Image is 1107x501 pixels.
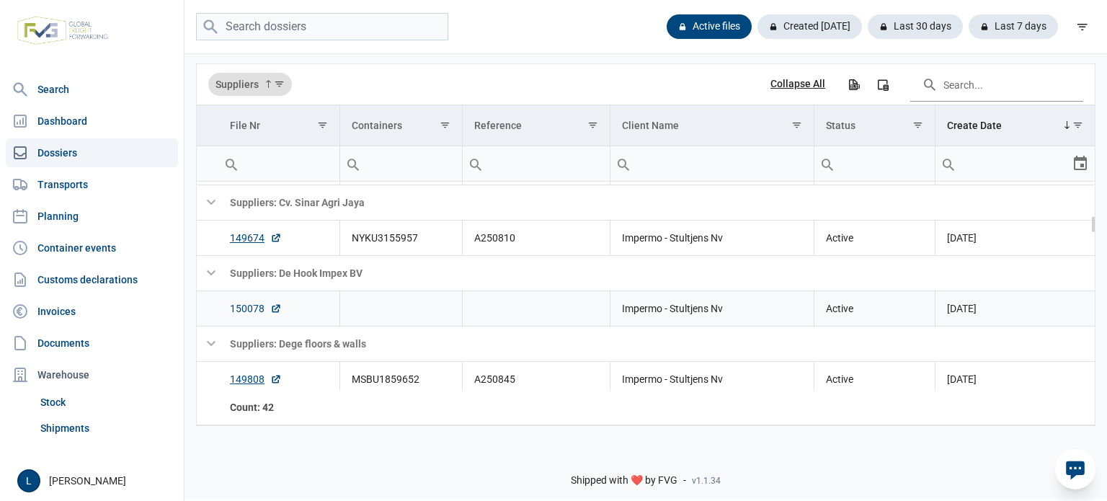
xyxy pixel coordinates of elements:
[1072,120,1083,130] span: Show filter options for column 'Create Date'
[440,120,450,130] span: Show filter options for column 'Containers'
[218,146,339,182] td: Filter cell
[1072,146,1089,181] div: Select
[339,146,462,182] td: Filter cell
[35,389,178,415] a: Stock
[6,202,178,231] a: Planning
[610,146,636,181] div: Search box
[218,255,1095,291] td: Suppliers: De Hook Impex BV
[6,170,178,199] a: Transports
[218,185,1095,220] td: Suppliers: Cv. Sinar Agri Jaya
[462,105,610,146] td: Column Reference
[340,146,462,181] input: Filter cell
[610,361,814,396] td: Impermo - Stultjens Nv
[197,185,218,220] td: Collapse
[692,475,721,487] span: v1.1.34
[610,220,814,255] td: Impermo - Stultjens Nv
[317,120,328,130] span: Show filter options for column 'File Nr'
[610,291,814,326] td: Impermo - Stultjens Nv
[587,120,598,130] span: Show filter options for column 'Reference'
[935,146,1095,182] td: Filter cell
[6,107,178,136] a: Dashboard
[474,120,522,131] div: Reference
[770,78,825,91] div: Collapse All
[197,255,218,291] td: Collapse
[610,105,814,146] td: Column Client Name
[274,79,285,89] span: Show filter options for column 'Suppliers'
[230,372,282,386] a: 149808
[6,297,178,326] a: Invoices
[791,120,802,130] span: Show filter options for column 'Client Name'
[840,71,866,97] div: Export all data to Excel
[622,120,679,131] div: Client Name
[230,120,260,131] div: File Nr
[814,220,935,255] td: Active
[935,146,961,181] div: Search box
[969,14,1058,39] div: Last 7 days
[814,361,935,396] td: Active
[870,71,896,97] div: Column Chooser
[196,13,448,41] input: Search dossiers
[462,146,610,182] td: Filter cell
[218,146,339,181] input: Filter cell
[947,373,977,385] span: [DATE]
[610,146,814,181] input: Filter cell
[826,120,855,131] div: Status
[814,146,935,181] input: Filter cell
[352,120,402,131] div: Containers
[935,105,1095,146] td: Column Create Date
[463,146,610,181] input: Filter cell
[6,75,178,104] a: Search
[610,146,814,182] td: Filter cell
[667,14,752,39] div: Active files
[814,146,935,182] td: Filter cell
[1070,14,1095,40] div: filter
[6,234,178,262] a: Container events
[17,469,40,492] button: L
[17,469,175,492] div: [PERSON_NAME]
[868,14,963,39] div: Last 30 days
[947,120,1002,131] div: Create Date
[230,400,328,414] div: File Nr Count: 42
[339,220,462,255] td: NYKU3155957
[947,232,977,244] span: [DATE]
[6,265,178,294] a: Customs declarations
[463,146,489,181] div: Search box
[6,360,178,389] div: Warehouse
[6,329,178,358] a: Documents
[208,64,1083,105] div: Data grid toolbar
[757,14,862,39] div: Created [DATE]
[340,146,366,181] div: Search box
[683,474,686,487] span: -
[230,231,282,245] a: 149674
[197,64,1095,425] div: Data grid with 68 rows and 7 columns
[12,11,114,50] img: FVG - Global freight forwarding
[935,146,1072,181] input: Filter cell
[912,120,923,130] span: Show filter options for column 'Status'
[218,146,244,181] div: Search box
[571,474,677,487] span: Shipped with ❤️ by FVG
[6,138,178,167] a: Dossiers
[208,73,292,96] div: Suppliers
[197,326,218,361] td: Collapse
[814,146,840,181] div: Search box
[35,415,178,441] a: Shipments
[218,326,1095,361] td: Suppliers: Dege floors & walls
[339,361,462,396] td: MSBU1859652
[814,291,935,326] td: Active
[230,301,282,316] a: 150078
[462,361,610,396] td: A250845
[910,67,1083,102] input: Search in the data grid
[339,105,462,146] td: Column Containers
[218,105,339,146] td: Column File Nr
[462,220,610,255] td: A250810
[814,105,935,146] td: Column Status
[947,303,977,314] span: [DATE]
